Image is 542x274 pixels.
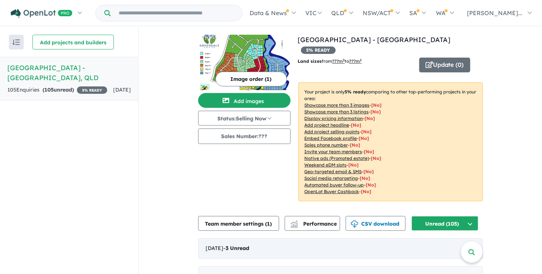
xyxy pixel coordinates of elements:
[198,216,279,231] button: Team member settings (1)
[292,220,337,227] span: Performance
[216,72,287,86] button: Image order (1)
[112,5,241,21] input: Try estate name, suburb, builder or developer
[351,220,358,228] img: download icon
[305,102,370,108] u: Showcase more than 3 images
[359,136,369,141] span: [ No ]
[301,47,336,54] span: 5 % READY
[362,129,372,134] span: [ No ]
[198,111,291,126] button: Status:Selling Now
[7,86,107,95] div: 105 Enquir ies
[364,169,374,174] span: [No]
[350,142,360,148] span: [ No ]
[291,220,297,225] img: line-chart.svg
[305,109,369,114] u: Showcase more than 3 listings
[291,223,298,227] img: bar-chart.svg
[198,129,291,144] button: Sales Number:???
[305,142,348,148] u: Sales phone number
[305,162,347,168] u: Weekend eDM slots
[298,82,483,201] p: Your project is only comparing to other top-performing projects in your area: - - - - - - - - - -...
[349,162,359,168] span: [No]
[467,9,522,17] span: [PERSON_NAME]...
[365,116,375,121] span: [ No ]
[298,58,322,64] b: Land sizes
[305,122,349,128] u: Add project headline
[298,58,414,65] p: from
[364,149,375,154] span: [ No ]
[305,129,360,134] u: Add project selling-points
[345,58,362,64] span: to
[305,116,363,121] u: Display pricing information
[230,245,250,251] span: Unread
[305,182,364,188] u: Automated buyer follow-up
[371,109,381,114] span: [ No ]
[305,155,369,161] u: Native ads (Promoted estate)
[351,122,362,128] span: [ No ]
[345,89,366,95] b: 5 % ready
[349,58,362,64] u: ???m
[305,189,359,194] u: OpenLot Buyer Cashback
[43,86,74,93] strong: ( unread)
[371,155,382,161] span: [No]
[285,216,340,231] button: Performance
[113,86,131,93] span: [DATE]
[198,93,291,108] button: Add images
[346,216,406,231] button: CSV download
[7,63,131,83] h5: [GEOGRAPHIC_DATA] - [GEOGRAPHIC_DATA] , QLD
[360,58,362,62] sup: 2
[411,216,478,231] button: Unread (105)
[11,9,72,18] img: Openlot PRO Logo White
[298,35,451,44] a: [GEOGRAPHIC_DATA] - [GEOGRAPHIC_DATA]
[366,182,376,188] span: [No]
[360,175,370,181] span: [No]
[226,245,229,251] span: 3
[44,86,54,93] span: 105
[343,58,345,62] sup: 2
[305,136,357,141] u: Embed Facebook profile
[267,220,270,227] span: 1
[372,102,382,108] span: [ No ]
[305,175,358,181] u: Social media retargeting
[206,245,250,251] span: [DATE] -
[77,86,107,94] span: 5 % READY
[305,149,362,154] u: Invite your team members
[305,169,362,174] u: Geo-targeted email & SMS
[361,189,372,194] span: [No]
[13,40,20,45] img: sort.svg
[332,58,345,64] u: ??? m
[198,35,291,90] img: Greendale Downs Estate - Pie Creek
[33,35,114,49] button: Add projects and builders
[419,58,470,72] button: Update (0)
